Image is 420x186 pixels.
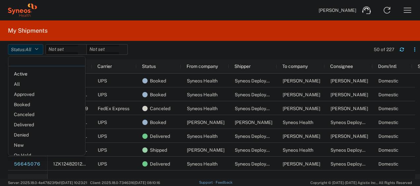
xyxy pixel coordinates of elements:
span: Mark Preston [283,78,320,83]
span: To company [282,64,308,69]
span: Syneos Health [283,147,313,153]
span: From company [187,64,218,69]
span: Canceled [8,109,85,120]
span: On Hold [8,150,85,161]
span: Syneos Health [187,161,218,167]
span: Booked [150,115,166,129]
span: UPS [98,134,107,139]
h2: My Shipments [8,27,48,35]
span: Booked [8,100,85,110]
span: Syneos Health [283,120,313,125]
span: Mark Preston [283,106,320,111]
span: Canceled [150,171,170,185]
span: Domestic [378,106,399,111]
span: Active [8,69,85,79]
span: Syneos Deployments [235,147,279,153]
button: Status:All [8,44,43,55]
span: UPS [98,78,107,83]
span: Syneos Deployments [331,161,375,167]
span: [DATE] 08:10:16 [134,181,160,185]
span: 1ZK124820128082337 [53,161,102,167]
span: Domestic [378,134,399,139]
span: Canceled [150,102,170,115]
span: Syneos Deployments [235,78,279,83]
span: Domestic [378,120,399,125]
span: Mark Preston [331,78,368,83]
span: Delivered [150,157,170,171]
span: All [8,79,85,89]
span: Brandon Epting [331,134,368,139]
span: Mark Preston [331,92,368,97]
span: Lauren Martin [283,161,320,167]
span: Booked [150,88,166,102]
span: Syneos Health [187,78,218,83]
span: Syneos Deployments [331,147,375,153]
span: Status [142,64,156,69]
span: Syneos Deployments [235,92,279,97]
span: Shipped [150,143,167,157]
span: Syneos Deployments [235,161,279,167]
a: Support [199,180,216,184]
span: Syneos Deployments [235,106,279,111]
span: Brandon Epting [235,120,272,125]
span: Client: 2025.18.0-7346316 [90,181,160,185]
span: Syneos Health [187,134,218,139]
span: Copyright © [DATE]-[DATE] Agistix Inc., All Rights Reserved [310,180,412,186]
span: Domestic [378,78,399,83]
span: New [8,140,85,150]
a: Feedback [216,180,232,184]
span: UPS [98,120,107,125]
span: Booked [150,74,166,88]
span: Denied [8,130,85,140]
span: Syneos Health [187,92,218,97]
span: Syneos Deployments [235,134,279,139]
span: Syneos Deployments [331,120,375,125]
span: Domestic [378,161,399,167]
span: FedEx Express [98,106,129,111]
span: Server: 2025.18.0-4e47823f9d1 [8,181,87,185]
span: UPS [98,161,107,167]
span: Lauren Martin [187,147,225,153]
span: UPS [98,147,107,153]
span: Brandon Epting [187,120,225,125]
a: 56645076 [14,159,41,170]
span: Shipper [234,64,251,69]
input: Not set [87,45,127,54]
div: 50 of 227 [374,46,394,52]
span: Brandon Epting [283,134,320,139]
span: Domestic [378,147,399,153]
span: Carrier [97,64,112,69]
span: All [25,47,31,52]
span: Approved [8,89,85,100]
input: Not set [46,45,87,54]
span: UPS [98,92,107,97]
span: Consignee [330,64,353,69]
span: Mark Preston [283,92,320,97]
span: Dom/Intl [378,64,397,69]
span: Delivered [150,129,170,143]
a: 56644377 [14,173,41,183]
span: Delivered [8,120,85,130]
span: Syneos Health [187,106,218,111]
span: [PERSON_NAME] [319,7,356,13]
span: Mark Preston [331,106,368,111]
span: [DATE] 10:23:21 [61,181,87,185]
span: Domestic [378,92,399,97]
